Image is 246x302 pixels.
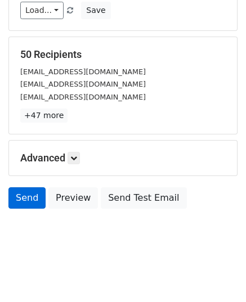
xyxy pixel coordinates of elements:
[20,109,68,123] a: +47 more
[20,93,146,101] small: [EMAIL_ADDRESS][DOMAIN_NAME]
[8,187,46,209] a: Send
[81,2,110,19] button: Save
[20,2,64,19] a: Load...
[20,48,226,61] h5: 50 Recipients
[20,152,226,164] h5: Advanced
[48,187,98,209] a: Preview
[101,187,186,209] a: Send Test Email
[20,67,146,76] small: [EMAIL_ADDRESS][DOMAIN_NAME]
[190,248,246,302] iframe: Chat Widget
[20,80,146,88] small: [EMAIL_ADDRESS][DOMAIN_NAME]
